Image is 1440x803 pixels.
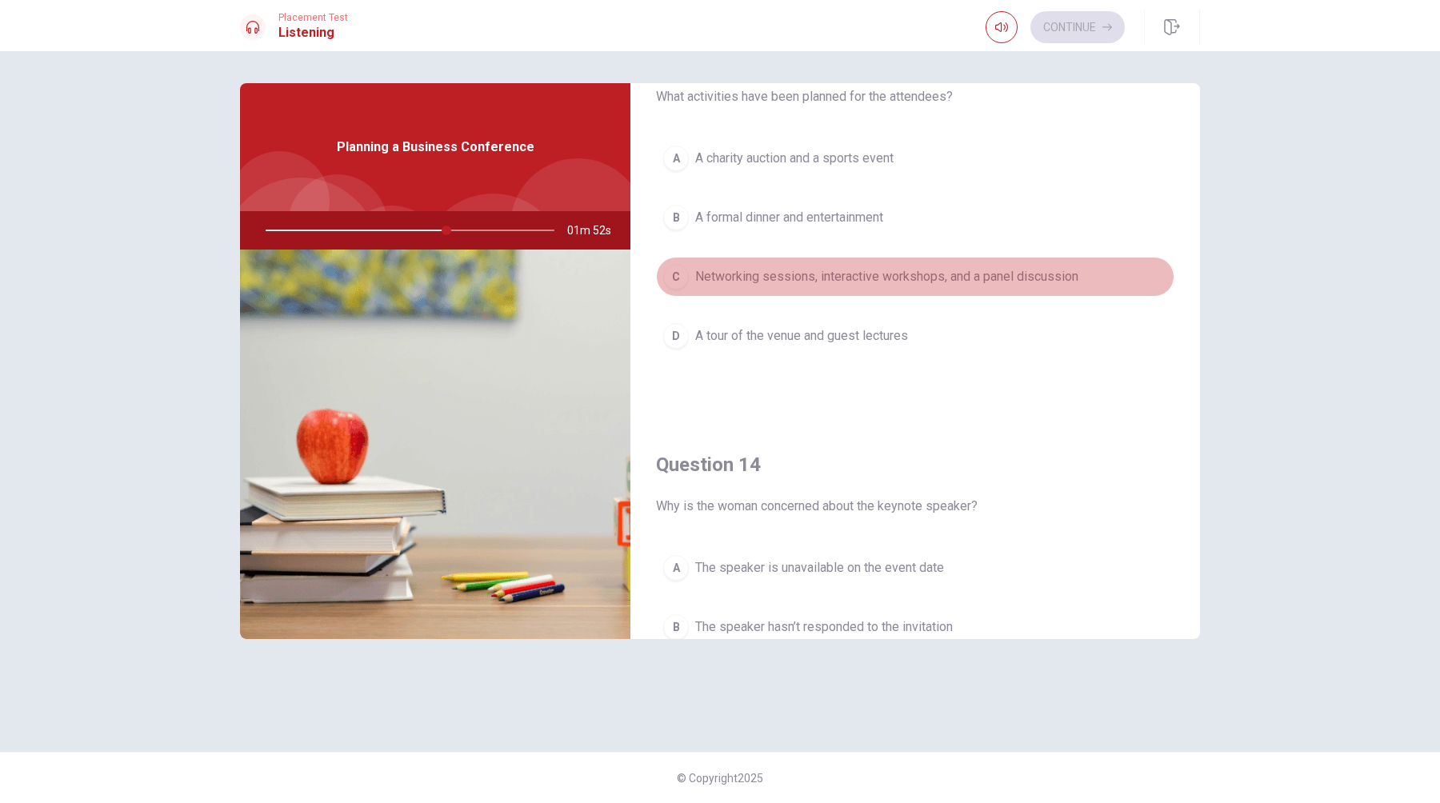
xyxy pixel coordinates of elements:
[278,23,348,42] h1: Listening
[656,452,1174,477] h4: Question 14
[278,12,348,23] span: Placement Test
[240,250,630,639] img: Planning a Business Conference
[663,614,689,640] div: B
[656,138,1174,178] button: AA charity auction and a sports event
[337,138,534,157] span: Planning a Business Conference
[695,326,908,346] span: A tour of the venue and guest lectures
[695,558,944,577] span: The speaker is unavailable on the event date
[695,208,883,227] span: A formal dinner and entertainment
[695,149,894,168] span: A charity auction and a sports event
[656,607,1174,647] button: BThe speaker hasn’t responded to the invitation
[656,497,1174,516] span: Why is the woman concerned about the keynote speaker?
[663,323,689,349] div: D
[656,316,1174,356] button: DA tour of the venue and guest lectures
[567,211,624,250] span: 01m 52s
[656,548,1174,588] button: AThe speaker is unavailable on the event date
[695,267,1078,286] span: Networking sessions, interactive workshops, and a panel discussion
[663,146,689,171] div: A
[656,198,1174,238] button: BA formal dinner and entertainment
[663,264,689,290] div: C
[695,617,953,637] span: The speaker hasn’t responded to the invitation
[677,772,763,785] span: © Copyright 2025
[656,257,1174,297] button: CNetworking sessions, interactive workshops, and a panel discussion
[663,555,689,581] div: A
[656,87,1174,106] span: What activities have been planned for the attendees?
[663,205,689,230] div: B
